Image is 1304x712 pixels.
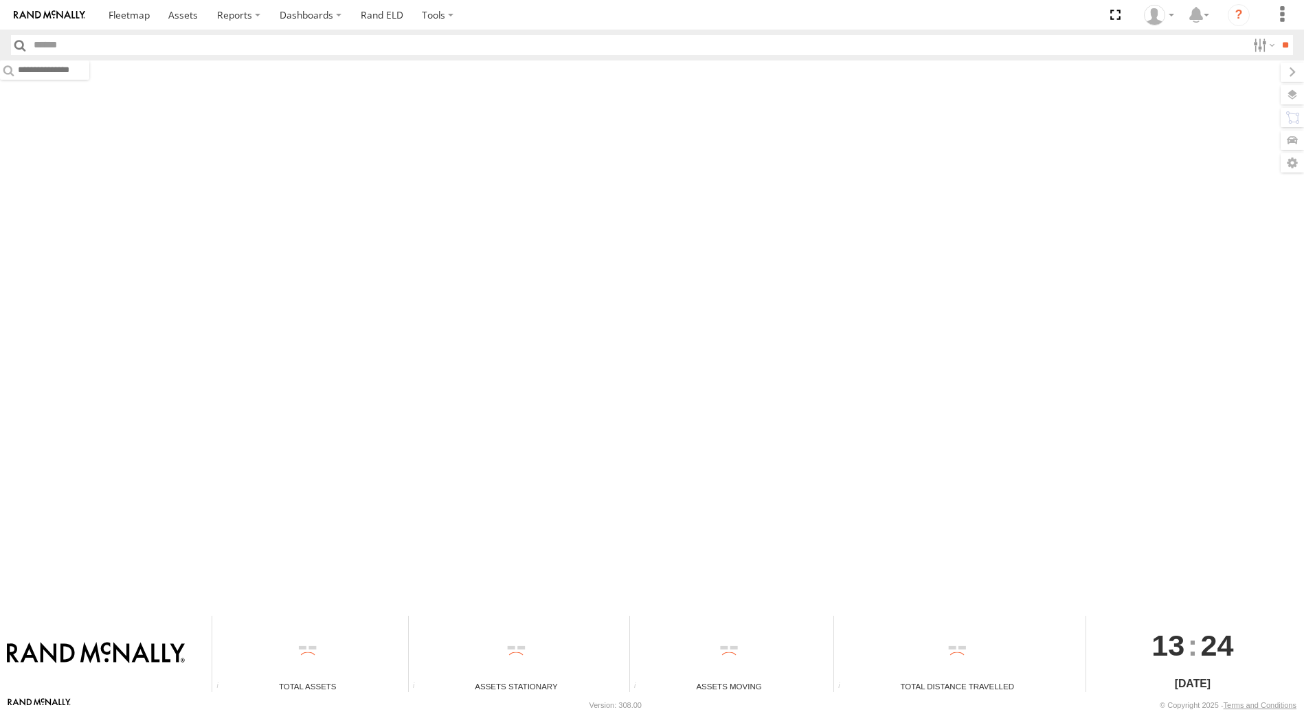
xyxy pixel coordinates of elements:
[834,682,855,692] div: Total distance travelled by all assets within specified date range and applied filters
[14,10,85,20] img: rand-logo.svg
[630,682,651,692] div: Total number of assets current in transit.
[8,698,71,712] a: Visit our Website
[409,682,429,692] div: Total number of assets current stationary.
[7,642,185,665] img: Rand McNally
[1086,676,1299,692] div: [DATE]
[1200,616,1233,675] span: 24
[1281,153,1304,173] label: Map Settings
[1086,616,1299,675] div: :
[1224,701,1296,709] a: Terms and Conditions
[212,680,403,692] div: Total Assets
[1151,616,1184,675] span: 13
[630,680,829,692] div: Assets Moving
[409,680,625,692] div: Assets Stationary
[1139,5,1179,25] div: Gene Roberts
[589,701,642,709] div: Version: 308.00
[212,682,233,692] div: Total number of Enabled Assets
[1228,4,1250,26] i: ?
[1248,35,1277,55] label: Search Filter Options
[834,680,1081,692] div: Total Distance Travelled
[1160,701,1296,709] div: © Copyright 2025 -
